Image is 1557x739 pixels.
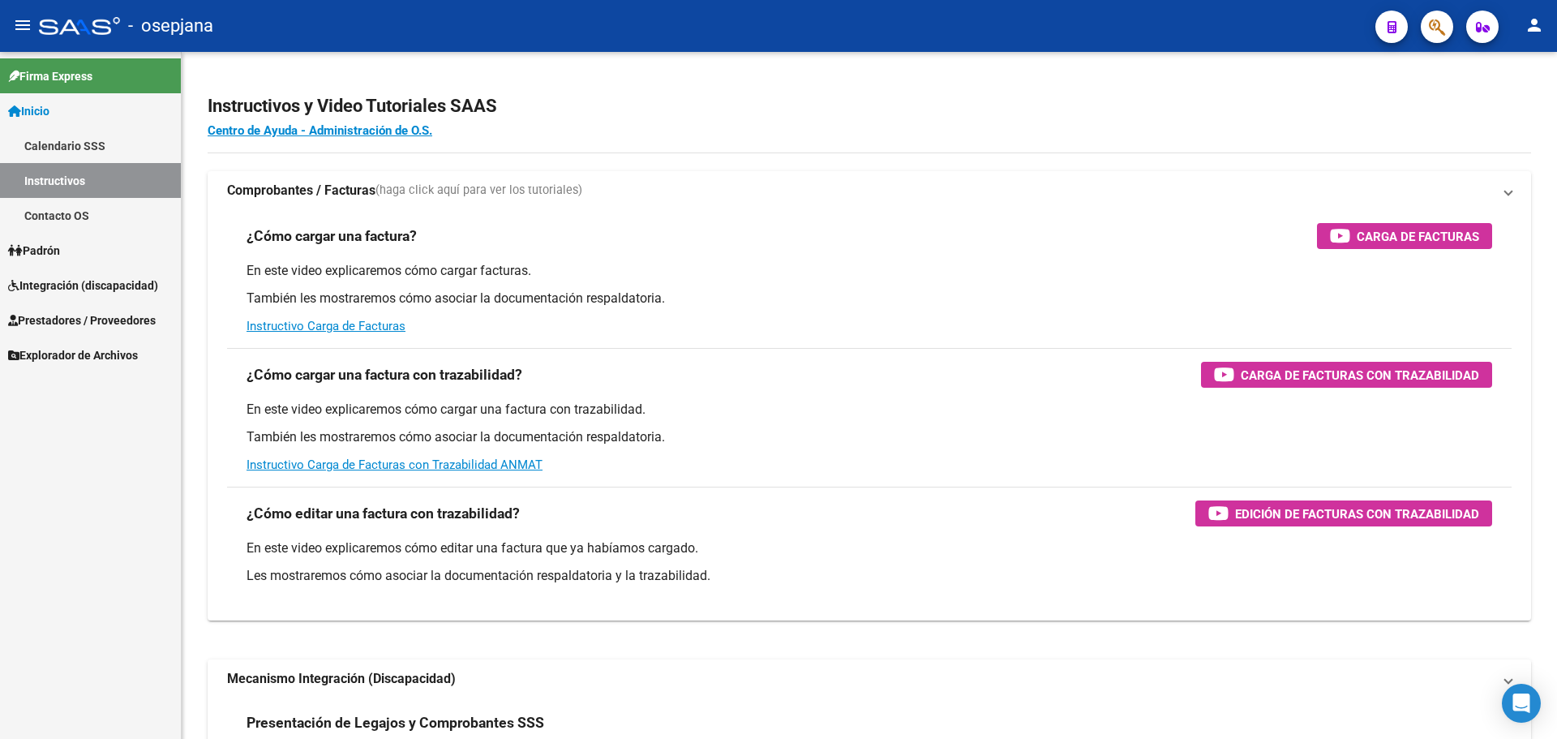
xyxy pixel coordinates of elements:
[8,67,92,85] span: Firma Express
[1525,15,1544,35] mat-icon: person
[1502,684,1541,723] div: Open Intercom Messenger
[375,182,582,200] span: (haga click aquí para ver los tutoriales)
[128,8,213,44] span: - osepjana
[1201,362,1492,388] button: Carga de Facturas con Trazabilidad
[1235,504,1479,524] span: Edición de Facturas con Trazabilidad
[247,290,1492,307] p: También les mostraremos cómo asociar la documentación respaldatoria.
[247,428,1492,446] p: También les mostraremos cómo asociar la documentación respaldatoria.
[247,363,522,386] h3: ¿Cómo cargar una factura con trazabilidad?
[247,401,1492,419] p: En este video explicaremos cómo cargar una factura con trazabilidad.
[8,242,60,260] span: Padrón
[227,182,375,200] strong: Comprobantes / Facturas
[247,711,544,734] h3: Presentación de Legajos y Comprobantes SSS
[247,502,520,525] h3: ¿Cómo editar una factura con trazabilidad?
[8,346,138,364] span: Explorador de Archivos
[247,458,543,472] a: Instructivo Carga de Facturas con Trazabilidad ANMAT
[208,171,1531,210] mat-expansion-panel-header: Comprobantes / Facturas(haga click aquí para ver los tutoriales)
[13,15,32,35] mat-icon: menu
[208,210,1531,621] div: Comprobantes / Facturas(haga click aquí para ver los tutoriales)
[247,225,417,247] h3: ¿Cómo cargar una factura?
[8,311,156,329] span: Prestadores / Proveedores
[208,123,432,138] a: Centro de Ayuda - Administración de O.S.
[247,262,1492,280] p: En este video explicaremos cómo cargar facturas.
[1241,365,1479,385] span: Carga de Facturas con Trazabilidad
[8,277,158,294] span: Integración (discapacidad)
[208,91,1531,122] h2: Instructivos y Video Tutoriales SAAS
[247,567,1492,585] p: Les mostraremos cómo asociar la documentación respaldatoria y la trazabilidad.
[227,670,456,688] strong: Mecanismo Integración (Discapacidad)
[208,660,1531,698] mat-expansion-panel-header: Mecanismo Integración (Discapacidad)
[1357,226,1479,247] span: Carga de Facturas
[1317,223,1492,249] button: Carga de Facturas
[247,319,405,333] a: Instructivo Carga de Facturas
[247,539,1492,557] p: En este video explicaremos cómo editar una factura que ya habíamos cargado.
[8,102,49,120] span: Inicio
[1195,501,1492,526] button: Edición de Facturas con Trazabilidad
